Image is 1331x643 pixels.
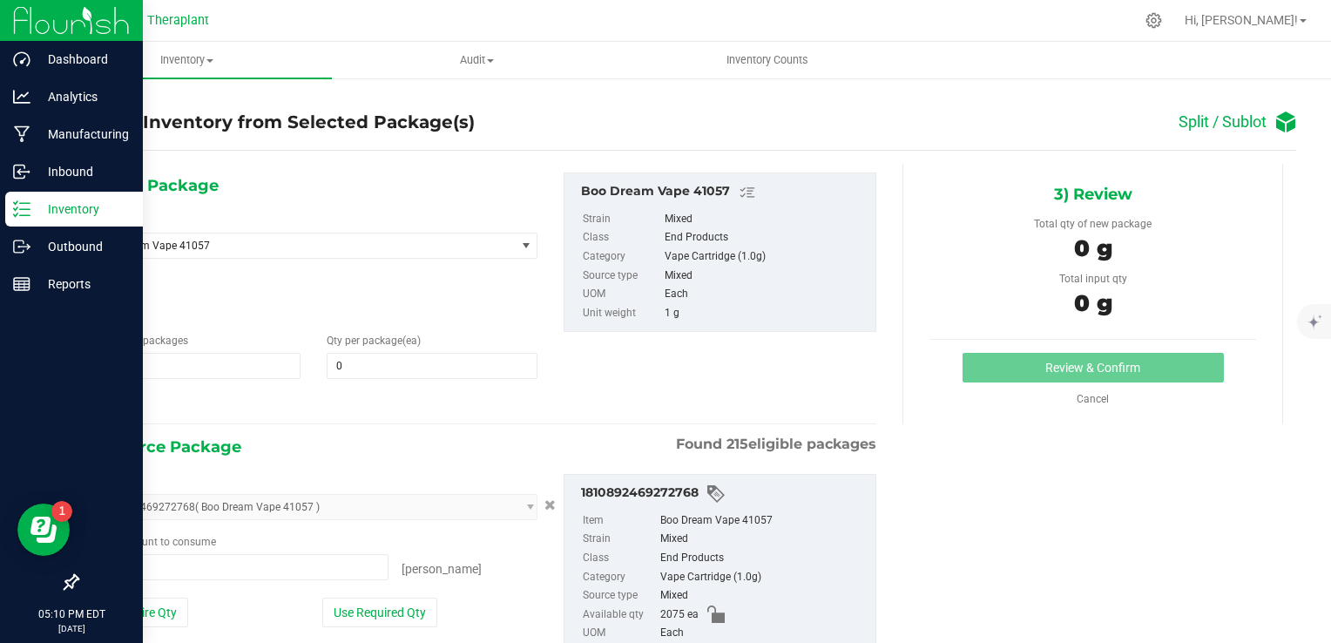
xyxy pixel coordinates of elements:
[660,606,699,625] span: 2075 ea
[1077,393,1109,405] a: Cancel
[583,530,657,549] label: Strain
[583,606,657,625] label: Available qty
[13,238,30,255] inline-svg: Outbound
[13,125,30,143] inline-svg: Manufacturing
[30,236,135,257] p: Outbound
[90,536,216,548] span: Package to consume
[1074,234,1112,262] span: 0 g
[583,549,657,568] label: Class
[131,536,158,548] span: count
[665,228,868,247] div: End Products
[583,568,657,587] label: Category
[30,124,135,145] p: Manufacturing
[30,49,135,70] p: Dashboard
[583,586,657,606] label: Source type
[583,210,661,229] label: Strain
[665,210,868,229] div: Mixed
[30,274,135,294] p: Reports
[1074,289,1112,317] span: 0 g
[665,267,868,286] div: Mixed
[8,622,135,635] p: [DATE]
[583,228,661,247] label: Class
[13,200,30,218] inline-svg: Inventory
[1143,12,1165,29] div: Manage settings
[726,436,748,452] span: 215
[1054,181,1132,207] span: 3) Review
[581,484,867,504] div: 1810892469272768
[90,173,219,199] span: 1) New Package
[1034,218,1152,230] span: Total qty of new package
[13,275,30,293] inline-svg: Reports
[322,598,437,627] button: Use Required Qty
[42,42,332,78] a: Inventory
[583,624,657,643] label: UOM
[90,434,241,460] span: 2) Source Package
[13,51,30,68] inline-svg: Dashboard
[327,335,421,347] span: Qty per package
[333,52,621,68] span: Audit
[13,88,30,105] inline-svg: Analytics
[8,606,135,622] p: 05:10 PM EDT
[539,492,561,518] button: Cancel button
[515,234,537,258] span: select
[676,434,876,455] span: Found eligible packages
[665,247,868,267] div: Vape Cartridge (1.0g)
[583,511,657,531] label: Item
[1059,273,1127,285] span: Total input qty
[90,288,537,314] span: Mixed
[622,42,912,78] a: Inventory Counts
[147,13,209,28] span: Theraplant
[91,354,300,378] input: 1
[402,562,482,576] span: [PERSON_NAME]
[963,353,1224,382] button: Review & Confirm
[30,199,135,220] p: Inventory
[581,182,867,203] div: Boo Dream Vape 41057
[665,304,868,323] div: 1 g
[660,549,867,568] div: End Products
[660,530,867,549] div: Mixed
[660,586,867,606] div: Mixed
[402,335,421,347] span: (ea)
[583,247,661,267] label: Category
[30,161,135,182] p: Inbound
[583,285,661,304] label: UOM
[98,240,492,252] span: Boo Dream Vape 41057
[17,504,70,556] iframe: Resource center
[1179,113,1267,131] h4: Split / Sublot
[328,354,537,378] input: 0
[703,52,832,68] span: Inventory Counts
[42,52,332,68] span: Inventory
[660,511,867,531] div: Boo Dream Vape 41057
[30,86,135,107] p: Analytics
[583,304,661,323] label: Unit weight
[660,568,867,587] div: Vape Cartridge (1.0g)
[332,42,622,78] a: Audit
[77,110,475,135] h4: Create Inventory from Selected Package(s)
[660,624,867,643] div: Each
[583,267,661,286] label: Source type
[1185,13,1298,27] span: Hi, [PERSON_NAME]!
[665,285,868,304] div: Each
[51,501,72,522] iframe: Resource center unread badge
[13,163,30,180] inline-svg: Inbound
